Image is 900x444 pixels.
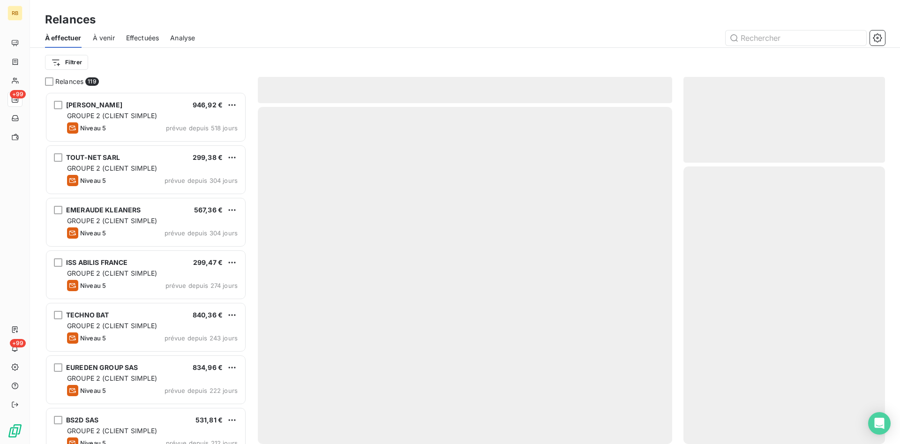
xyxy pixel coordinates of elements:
[868,412,891,435] div: Open Intercom Messenger
[193,101,223,109] span: 946,92 €
[67,217,157,225] span: GROUPE 2 (CLIENT SIMPLE)
[193,258,223,266] span: 299,47 €
[45,11,96,28] h3: Relances
[45,33,82,43] span: À effectuer
[66,206,141,214] span: EMERAUDE KLEANERS
[193,363,223,371] span: 834,96 €
[165,282,238,289] span: prévue depuis 274 jours
[193,311,223,319] span: 840,36 €
[193,153,223,161] span: 299,38 €
[67,427,157,435] span: GROUPE 2 (CLIENT SIMPLE)
[67,269,157,277] span: GROUPE 2 (CLIENT SIMPLE)
[726,30,866,45] input: Rechercher
[80,177,106,184] span: Niveau 5
[66,416,98,424] span: BS2D SAS
[67,322,157,330] span: GROUPE 2 (CLIENT SIMPLE)
[55,77,83,86] span: Relances
[165,229,238,237] span: prévue depuis 304 jours
[80,124,106,132] span: Niveau 5
[165,387,238,394] span: prévue depuis 222 jours
[10,90,26,98] span: +99
[85,77,98,86] span: 119
[165,177,238,184] span: prévue depuis 304 jours
[45,92,247,444] div: grid
[67,164,157,172] span: GROUPE 2 (CLIENT SIMPLE)
[10,339,26,347] span: +99
[67,374,157,382] span: GROUPE 2 (CLIENT SIMPLE)
[66,153,120,161] span: TOUT-NET SARL
[7,6,22,21] div: RB
[194,206,223,214] span: 567,36 €
[80,229,106,237] span: Niveau 5
[170,33,195,43] span: Analyse
[80,334,106,342] span: Niveau 5
[66,258,128,266] span: ISS ABILIS FRANCE
[66,363,138,371] span: EUREDEN GROUP SAS
[126,33,159,43] span: Effectuées
[67,112,157,120] span: GROUPE 2 (CLIENT SIMPLE)
[45,55,88,70] button: Filtrer
[66,311,109,319] span: TECHNO BAT
[80,387,106,394] span: Niveau 5
[80,282,106,289] span: Niveau 5
[93,33,115,43] span: À venir
[195,416,223,424] span: 531,81 €
[166,124,238,132] span: prévue depuis 518 jours
[165,334,238,342] span: prévue depuis 243 jours
[7,423,22,438] img: Logo LeanPay
[66,101,122,109] span: [PERSON_NAME]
